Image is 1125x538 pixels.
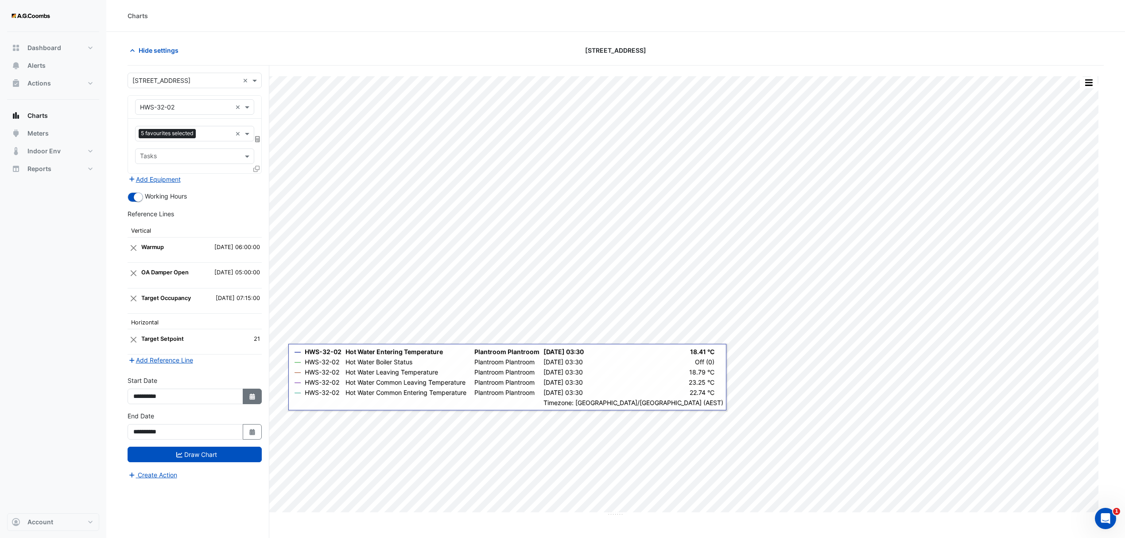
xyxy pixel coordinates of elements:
[203,263,262,288] td: [DATE] 05:00:00
[128,355,194,365] button: Add Reference Line
[128,11,148,20] div: Charts
[128,470,178,480] button: Create Action
[139,46,178,55] span: Hide settings
[141,295,191,301] strong: Target Occupancy
[128,209,174,218] label: Reference Lines
[203,288,262,313] td: [DATE] 07:15:00
[140,288,203,313] td: Target Occupancy
[12,111,20,120] app-icon: Charts
[27,147,61,156] span: Indoor Env
[7,107,99,125] button: Charts
[12,61,20,70] app-icon: Alerts
[128,376,157,385] label: Start Date
[128,222,262,238] th: Vertical
[139,151,157,163] div: Tasks
[203,238,262,263] td: [DATE] 06:00:00
[585,46,646,55] span: [STREET_ADDRESS]
[248,428,256,436] fa-icon: Select Date
[243,76,250,85] span: Clear
[141,269,189,276] strong: OA Damper Open
[145,192,187,200] span: Working Hours
[27,111,48,120] span: Charts
[12,43,20,52] app-icon: Dashboard
[128,447,262,462] button: Draw Chart
[248,393,256,400] fa-icon: Select Date
[1095,508,1116,529] iframe: Intercom live chat
[7,74,99,92] button: Actions
[27,518,53,526] span: Account
[27,129,49,138] span: Meters
[27,164,51,173] span: Reports
[27,79,51,88] span: Actions
[140,238,203,263] td: Warmup
[12,79,20,88] app-icon: Actions
[140,329,241,355] td: Target Setpoint
[1113,508,1120,515] span: 1
[128,174,181,184] button: Add Equipment
[12,164,20,173] app-icon: Reports
[7,125,99,142] button: Meters
[141,244,164,250] strong: Warmup
[241,329,262,355] td: 21
[128,411,154,421] label: End Date
[7,39,99,57] button: Dashboard
[1080,77,1098,88] button: More Options
[140,263,203,288] td: OA Damper Open
[129,290,138,307] button: Close
[7,160,99,178] button: Reports
[129,331,138,348] button: Close
[254,135,262,143] span: Choose Function
[129,265,138,281] button: Close
[27,61,46,70] span: Alerts
[139,129,196,138] span: 5 favourites selected
[7,142,99,160] button: Indoor Env
[27,43,61,52] span: Dashboard
[11,7,50,25] img: Company Logo
[141,335,184,342] strong: Target Setpoint
[128,314,262,329] th: Horizontal
[235,129,243,138] span: Clear
[128,43,184,58] button: Hide settings
[7,57,99,74] button: Alerts
[129,239,138,256] button: Close
[7,513,99,531] button: Account
[12,147,20,156] app-icon: Indoor Env
[12,129,20,138] app-icon: Meters
[253,165,260,172] span: Clone Favourites and Tasks from this Equipment to other Equipment
[235,102,243,112] span: Clear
